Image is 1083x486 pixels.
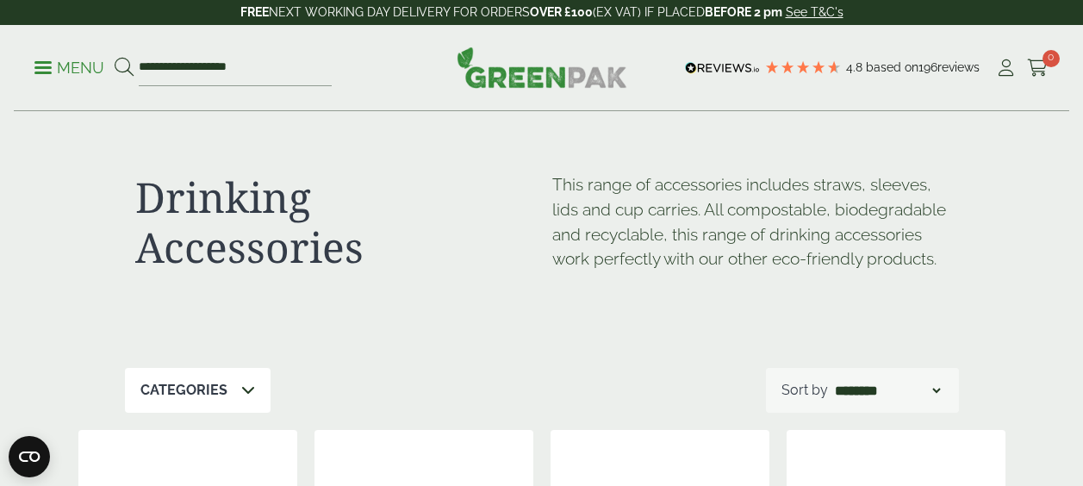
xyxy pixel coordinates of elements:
[764,59,842,75] div: 4.79 Stars
[786,5,843,19] a: See T&C's
[1043,50,1060,67] span: 0
[457,47,627,88] img: GreenPak Supplies
[705,5,782,19] strong: BEFORE 2 pm
[240,5,269,19] strong: FREE
[781,380,828,401] p: Sort by
[831,380,943,401] select: Shop order
[9,436,50,477] button: Open CMP widget
[918,60,937,74] span: 196
[937,60,980,74] span: reviews
[1027,59,1049,77] i: Cart
[866,60,918,74] span: Based on
[685,62,760,74] img: REVIEWS.io
[140,380,227,401] p: Categories
[846,60,866,74] span: 4.8
[34,58,104,75] a: Menu
[34,58,104,78] p: Menu
[1027,55,1049,81] a: 0
[995,59,1017,77] i: My Account
[530,5,593,19] strong: OVER £100
[552,172,949,271] p: This range of accessories includes straws, sleeves, lids and cup carries. All compostable, biodeg...
[135,172,532,271] h1: Drinking Accessories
